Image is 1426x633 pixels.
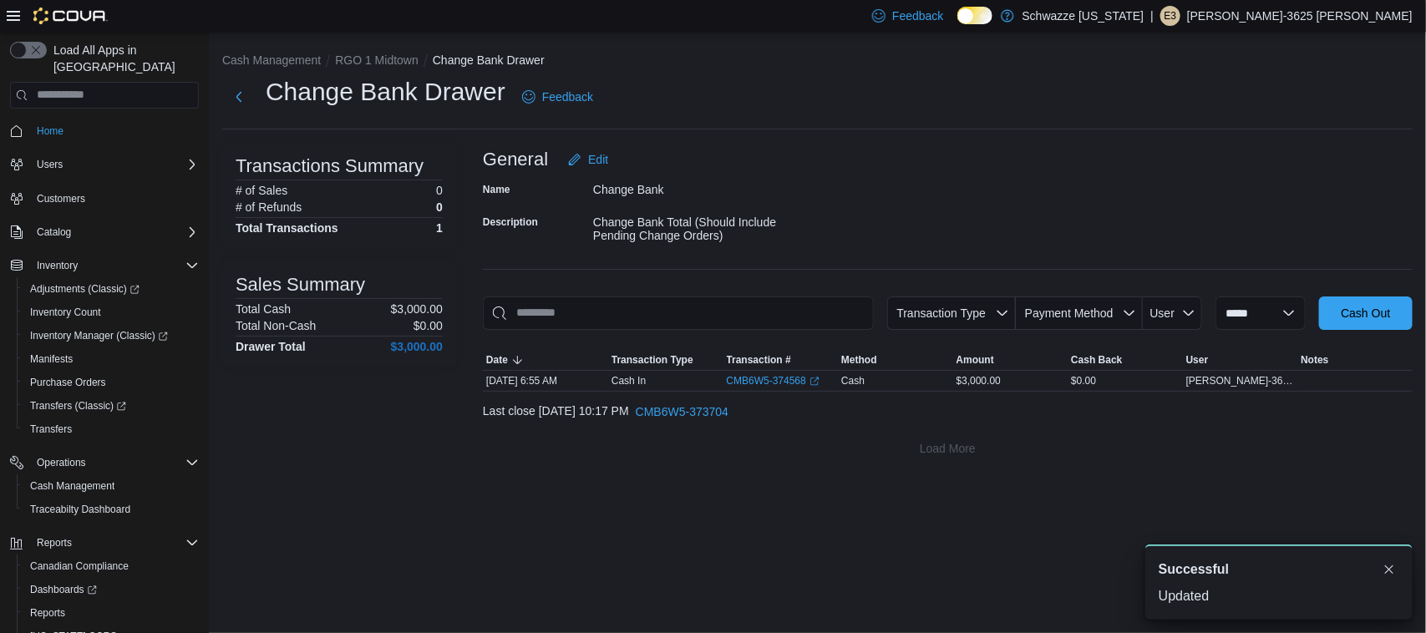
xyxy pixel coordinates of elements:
[17,555,206,578] button: Canadian Compliance
[483,432,1413,465] button: Load More
[236,221,338,235] h4: Total Transactions
[23,302,199,322] span: Inventory Count
[892,8,943,24] span: Feedback
[436,221,443,235] h4: 1
[37,124,63,138] span: Home
[612,374,646,387] p: Cash In
[727,374,820,387] a: CMB6W5-374568External link
[23,396,133,416] a: Transfers (Classic)
[23,603,72,623] a: Reports
[957,7,992,24] input: Dark Mode
[483,149,548,170] h3: General
[30,154,69,175] button: Users
[1068,350,1183,370] button: Cash Back
[17,498,206,521] button: Traceabilty Dashboard
[23,279,146,299] a: Adjustments (Classic)
[222,80,256,114] button: Next
[30,453,93,473] button: Operations
[23,419,199,439] span: Transfers
[1150,306,1175,320] span: User
[483,350,608,370] button: Date
[23,499,199,519] span: Traceabilty Dashboard
[1183,350,1298,370] button: User
[1379,560,1399,580] button: Dismiss toast
[1186,374,1295,387] span: [PERSON_NAME]-3625 [PERSON_NAME]
[23,499,137,519] a: Traceabilty Dashboard
[30,533,79,553] button: Reports
[1068,371,1183,391] div: $0.00
[236,319,317,332] h6: Total Non-Cash
[23,419,79,439] a: Transfers
[1143,296,1202,330] button: User
[608,350,723,370] button: Transaction Type
[17,578,206,601] a: Dashboards
[515,80,600,114] a: Feedback
[30,503,130,516] span: Traceabilty Dashboard
[953,350,1068,370] button: Amount
[30,256,199,276] span: Inventory
[23,349,199,369] span: Manifests
[1071,353,1122,367] span: Cash Back
[30,329,168,342] span: Inventory Manager (Classic)
[809,377,820,387] svg: External link
[30,120,199,141] span: Home
[30,453,199,473] span: Operations
[30,533,199,553] span: Reports
[629,395,735,428] button: CMB6W5-373704
[30,121,70,141] a: Home
[1297,350,1413,370] button: Notes
[17,324,206,347] a: Inventory Manager (Classic)
[30,606,65,620] span: Reports
[236,340,306,353] h4: Drawer Total
[957,24,958,25] span: Dark Mode
[17,394,206,418] a: Transfers (Classic)
[841,353,877,367] span: Method
[30,306,101,319] span: Inventory Count
[23,476,199,496] span: Cash Management
[23,476,121,496] a: Cash Management
[436,184,443,197] p: 0
[483,296,874,330] input: This is a search bar. As you type, the results lower in the page will automatically filter.
[23,279,199,299] span: Adjustments (Classic)
[30,376,106,389] span: Purchase Orders
[1165,6,1177,26] span: E3
[30,282,140,296] span: Adjustments (Classic)
[30,222,199,242] span: Catalog
[17,601,206,625] button: Reports
[1187,6,1413,26] p: [PERSON_NAME]-3625 [PERSON_NAME]
[33,8,108,24] img: Cova
[561,143,615,176] button: Edit
[391,340,443,353] h4: $3,000.00
[37,225,71,239] span: Catalog
[30,154,199,175] span: Users
[1186,353,1209,367] span: User
[23,372,199,392] span: Purchase Orders
[3,254,206,277] button: Inventory
[593,176,817,196] div: Change Bank
[588,151,608,168] span: Edit
[483,371,608,391] div: [DATE] 6:55 AM
[3,186,206,210] button: Customers
[23,326,199,346] span: Inventory Manager (Classic)
[612,353,693,367] span: Transaction Type
[23,556,199,576] span: Canadian Compliance
[3,220,206,244] button: Catalog
[391,302,443,316] p: $3,000.00
[636,403,728,420] span: CMB6W5-373704
[17,474,206,498] button: Cash Management
[483,183,510,196] label: Name
[896,306,986,320] span: Transaction Type
[30,256,84,276] button: Inventory
[17,301,206,324] button: Inventory Count
[23,349,79,369] a: Manifests
[23,326,175,346] a: Inventory Manager (Classic)
[1341,305,1390,322] span: Cash Out
[723,350,839,370] button: Transaction #
[841,374,865,387] span: Cash
[266,75,505,109] h1: Change Bank Drawer
[1159,586,1399,606] div: Updated
[1319,296,1413,330] button: Cash Out
[17,347,206,371] button: Manifests
[236,275,365,295] h3: Sales Summary
[1150,6,1154,26] p: |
